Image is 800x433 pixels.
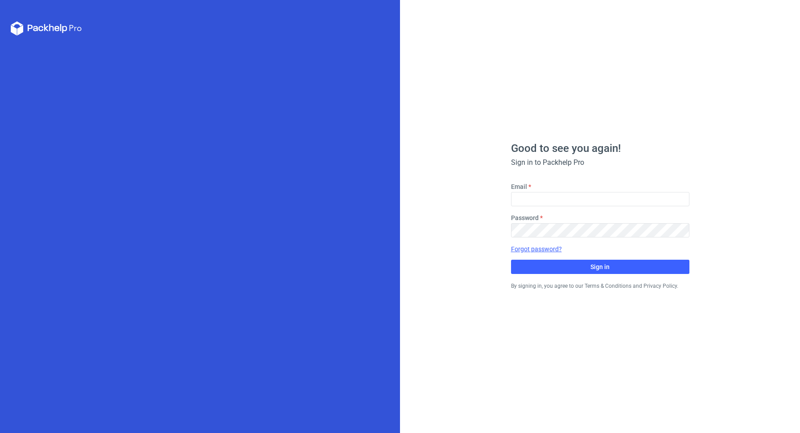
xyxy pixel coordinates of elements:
span: Sign in [590,264,610,270]
small: By signing in, you agree to our Terms & Conditions and Privacy Policy. [511,283,678,289]
label: Email [511,182,527,191]
a: Forgot password? [511,245,562,253]
label: Password [511,213,539,222]
div: Sign in to Packhelp Pro [511,157,689,168]
svg: Packhelp Pro [11,21,82,36]
h1: Good to see you again! [511,143,689,154]
button: Sign in [511,260,689,274]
